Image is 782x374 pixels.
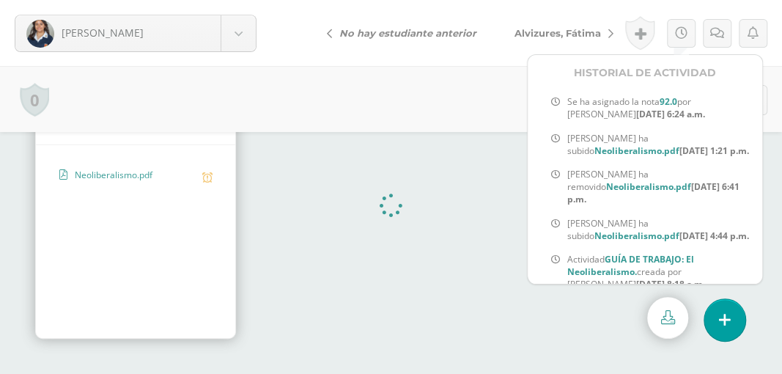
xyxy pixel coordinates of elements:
b: GUÍA DE TRABAJO: El Neoliberalismo. [567,253,694,278]
span: Neoliberalismo.pdf [75,169,195,183]
b: [DATE] 1:21 p.m. [679,144,749,157]
b: Neoliberalismo.pdf [594,144,679,157]
span: Se ha asignado la nota por [PERSON_NAME] [567,96,750,121]
b: [DATE] 8:18 a.m. [636,278,705,290]
div: Historial de actividad [528,55,762,91]
span: Actividad creada por [PERSON_NAME] [567,254,750,290]
i: No hay estudiante anterior [339,27,476,39]
span: Alvizures, Fátima [514,27,601,39]
a: Alvizures, Fátima [495,15,625,51]
b: [DATE] 4:44 p.m. [679,230,749,242]
b: Neoliberalismo.pdf [606,180,691,193]
a: No hay estudiante anterior [315,15,495,51]
b: [DATE] 6:24 a.m. [636,108,705,120]
span: [PERSON_NAME] ha subido [567,218,750,243]
a: 0 [20,83,49,117]
span: [PERSON_NAME] ha removido [567,169,750,205]
a: [PERSON_NAME] [15,15,256,51]
b: 92.0 [660,95,677,108]
b: [DATE] 6:41 p.m. [567,180,739,205]
span: [PERSON_NAME] ha subido [567,133,750,158]
span: [PERSON_NAME] [62,26,144,40]
img: eb9ac67d614d05f7021ddc299dd29575.png [26,20,54,48]
b: Neoliberalismo.pdf [594,230,679,242]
